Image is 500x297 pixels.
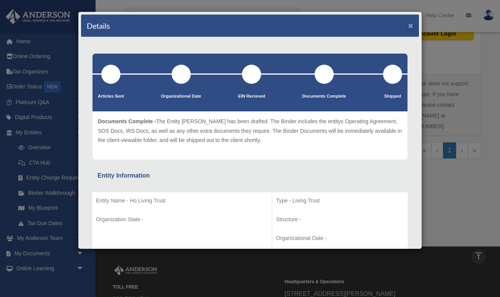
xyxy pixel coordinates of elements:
[383,93,402,100] p: Shipped
[408,21,413,29] button: ×
[276,196,404,206] p: Type - Living Trust
[276,233,404,243] p: Organizational Date -
[302,93,346,100] p: Documents Complete
[87,20,110,31] h4: Details
[161,93,201,100] p: Organizational Date
[98,117,402,145] p: The Entity [PERSON_NAME] has been drafted. The Binder includes the entitys Operating Agreement, S...
[96,196,268,206] p: Entity Name - Ho Living Trust
[238,93,265,100] p: EIN Recieved
[98,118,156,124] span: Documents Complete -
[98,93,124,100] p: Articles Sent
[276,215,404,224] p: Structure -
[97,170,403,181] div: Entity Information
[96,215,268,224] p: Organization State -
